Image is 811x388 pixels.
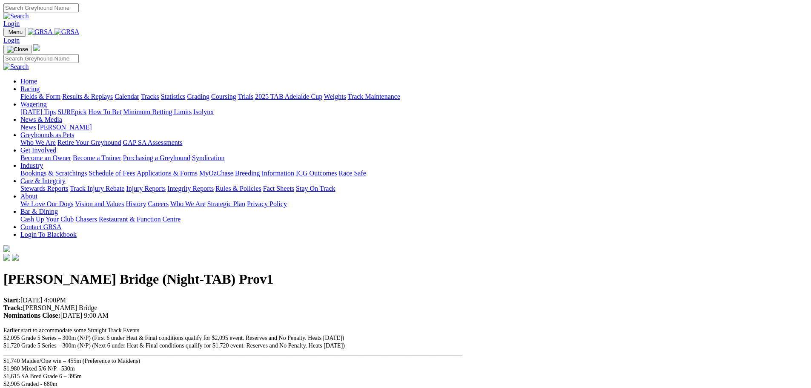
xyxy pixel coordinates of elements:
h1: [PERSON_NAME] Bridge (Night-TAB) Prov1 [3,271,808,287]
img: twitter.svg [12,254,19,261]
a: Isolynx [193,108,214,115]
a: Login [3,37,20,44]
a: Greyhounds as Pets [20,131,74,138]
a: Fields & Form [20,93,60,100]
button: Toggle navigation [3,28,26,37]
a: Purchasing a Greyhound [123,154,190,161]
button: Toggle navigation [3,45,32,54]
div: News & Media [20,124,808,131]
a: Schedule of Fees [89,170,135,177]
a: Become a Trainer [73,154,121,161]
a: We Love Our Dogs [20,200,73,207]
a: Care & Integrity [20,177,66,184]
img: GRSA [28,28,53,36]
a: Racing [20,85,40,92]
a: Privacy Policy [247,200,287,207]
strong: Track: [3,304,23,311]
a: Statistics [161,93,186,100]
a: Strategic Plan [207,200,245,207]
a: Stewards Reports [20,185,68,192]
a: Login [3,20,20,27]
a: Syndication [192,154,224,161]
div: Wagering [20,108,808,116]
a: Become an Owner [20,154,71,161]
a: Vision and Values [75,200,124,207]
a: Grading [187,93,209,100]
a: Get Involved [20,147,56,154]
strong: Start: [3,296,20,304]
a: SUREpick [57,108,86,115]
a: Weights [324,93,346,100]
a: GAP SA Assessments [123,139,183,146]
a: MyOzChase [199,170,233,177]
a: [DATE] Tips [20,108,56,115]
input: Search [3,54,79,63]
a: Applications & Forms [137,170,198,177]
a: Calendar [115,93,139,100]
a: How To Bet [89,108,122,115]
a: History [126,200,146,207]
a: Cash Up Your Club [20,216,74,223]
a: News & Media [20,116,62,123]
a: About [20,193,37,200]
img: facebook.svg [3,254,10,261]
span: Menu [9,29,23,35]
div: About [20,200,808,208]
a: Breeding Information [235,170,294,177]
div: Bar & Dining [20,216,808,223]
span: Earlier start to accommodate some Straight Track Events $2,095 Grade 5 Series – 300m (N/P) (First... [3,327,462,387]
div: Care & Integrity [20,185,808,193]
a: Integrity Reports [167,185,214,192]
a: 2025 TAB Adelaide Cup [255,93,322,100]
img: GRSA [54,28,80,36]
a: Tracks [141,93,159,100]
a: Retire Your Greyhound [57,139,121,146]
a: Track Injury Rebate [70,185,124,192]
img: Search [3,63,29,71]
a: Login To Blackbook [20,231,77,238]
img: Search [3,12,29,20]
p: [DATE] 4:00PM [PERSON_NAME] Bridge [DATE] 9:00 AM [3,296,808,319]
a: Who We Are [170,200,206,207]
a: Injury Reports [126,185,166,192]
a: Race Safe [338,170,366,177]
img: logo-grsa-white.png [33,44,40,51]
a: ICG Outcomes [296,170,337,177]
div: Industry [20,170,808,177]
a: Coursing [211,93,236,100]
img: Close [7,46,28,53]
input: Search [3,3,79,12]
div: Greyhounds as Pets [20,139,808,147]
a: [PERSON_NAME] [37,124,92,131]
a: Contact GRSA [20,223,61,230]
a: Track Maintenance [348,93,400,100]
a: News [20,124,36,131]
a: Bar & Dining [20,208,58,215]
a: Results & Replays [62,93,113,100]
a: Trials [238,93,253,100]
a: Rules & Policies [215,185,261,192]
div: Get Involved [20,154,808,162]
a: Wagering [20,101,47,108]
a: Chasers Restaurant & Function Centre [75,216,181,223]
img: logo-grsa-white.png [3,245,10,252]
a: Home [20,78,37,85]
a: Fact Sheets [263,185,294,192]
a: Careers [148,200,169,207]
div: Racing [20,93,808,101]
a: Bookings & Scratchings [20,170,87,177]
a: Minimum Betting Limits [123,108,192,115]
a: Stay On Track [296,185,335,192]
a: Who We Are [20,139,56,146]
a: Industry [20,162,43,169]
strong: Nominations Close: [3,312,60,319]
